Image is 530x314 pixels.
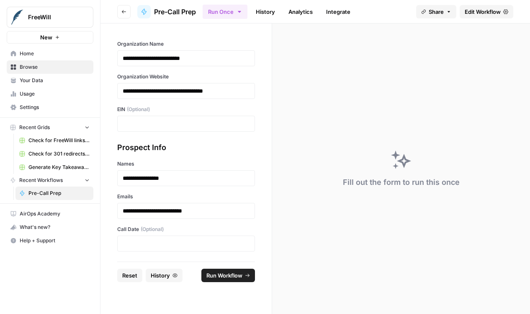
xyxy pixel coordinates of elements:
[7,101,93,114] a: Settings
[15,161,93,174] a: Generate Key Takeaways from Webinar Transcripts
[117,40,255,48] label: Organization Name
[7,74,93,87] a: Your Data
[117,226,255,233] label: Call Date
[7,221,93,234] button: What's new?
[146,269,183,282] button: History
[117,193,255,200] label: Emails
[117,269,142,282] button: Reset
[20,104,90,111] span: Settings
[10,10,25,25] img: FreeWill Logo
[28,150,90,158] span: Check for 301 redirects on page Grid
[151,271,170,280] span: History
[127,106,150,113] span: (Optional)
[201,269,255,282] button: Run Workflow
[460,5,513,18] a: Edit Workflow
[141,226,164,233] span: (Optional)
[117,73,255,80] label: Organization Website
[117,160,255,168] label: Names
[28,13,79,21] span: FreeWill
[7,221,93,234] div: What's new?
[117,142,255,153] div: Prospect Info
[206,271,242,280] span: Run Workflow
[7,31,93,44] button: New
[28,163,90,171] span: Generate Key Takeaways from Webinar Transcripts
[7,7,93,28] button: Workspace: FreeWill
[20,77,90,84] span: Your Data
[19,124,50,131] span: Recent Grids
[20,237,90,244] span: Help + Support
[7,174,93,187] button: Recent Workflows
[251,5,280,18] a: History
[20,210,90,218] span: AirOps Academy
[117,106,255,113] label: EIN
[20,90,90,98] span: Usage
[7,234,93,247] button: Help + Support
[40,33,52,42] span: New
[15,147,93,161] a: Check for 301 redirects on page Grid
[122,271,137,280] span: Reset
[19,176,63,184] span: Recent Workflows
[137,5,196,18] a: Pre-Call Prep
[28,137,90,144] span: Check for FreeWill links on partner's external website
[321,5,355,18] a: Integrate
[465,8,501,16] span: Edit Workflow
[283,5,318,18] a: Analytics
[7,60,93,74] a: Browse
[7,87,93,101] a: Usage
[15,187,93,200] a: Pre-Call Prep
[28,189,90,197] span: Pre-Call Prep
[20,50,90,57] span: Home
[416,5,456,18] button: Share
[7,47,93,60] a: Home
[203,5,247,19] button: Run Once
[20,63,90,71] span: Browse
[154,7,196,17] span: Pre-Call Prep
[15,134,93,147] a: Check for FreeWill links on partner's external website
[343,176,460,188] div: Fill out the form to run this once
[429,8,444,16] span: Share
[7,207,93,221] a: AirOps Academy
[7,121,93,134] button: Recent Grids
